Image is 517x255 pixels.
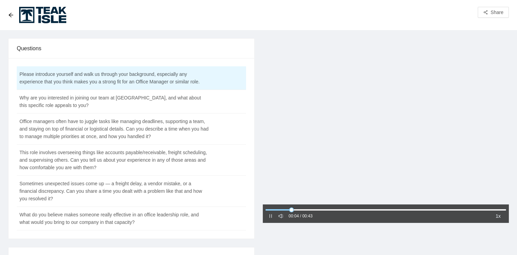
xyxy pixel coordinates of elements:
div: Questions [17,39,246,58]
img: Teak Isle [19,7,66,23]
span: arrow-left [8,12,14,18]
td: Sometimes unexpected issues come up — a freight delay, a vendor mistake, or a financial discrepan... [17,176,212,207]
span: 1x [495,212,501,220]
div: 00:04 / 00:43 [289,213,313,219]
td: What do you believe makes someone really effective in an office leadership role, and what would y... [17,207,212,230]
td: This role involves overseeing things like accounts payable/receivable, freight scheduling, and su... [17,145,212,176]
td: Please introduce yourself and walk us through your background, especially any experience that you... [17,66,212,90]
td: Why are you interested in joining our team at [GEOGRAPHIC_DATA], and what about this specific rol... [17,90,212,113]
span: share-alt [483,10,488,15]
button: share-altShare [478,7,509,18]
span: sound [278,214,283,218]
span: Share [491,9,503,16]
div: Back [8,12,14,18]
span: pause [268,214,273,218]
td: Office managers often have to juggle tasks like managing deadlines, supporting a team, and stayin... [17,113,212,145]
